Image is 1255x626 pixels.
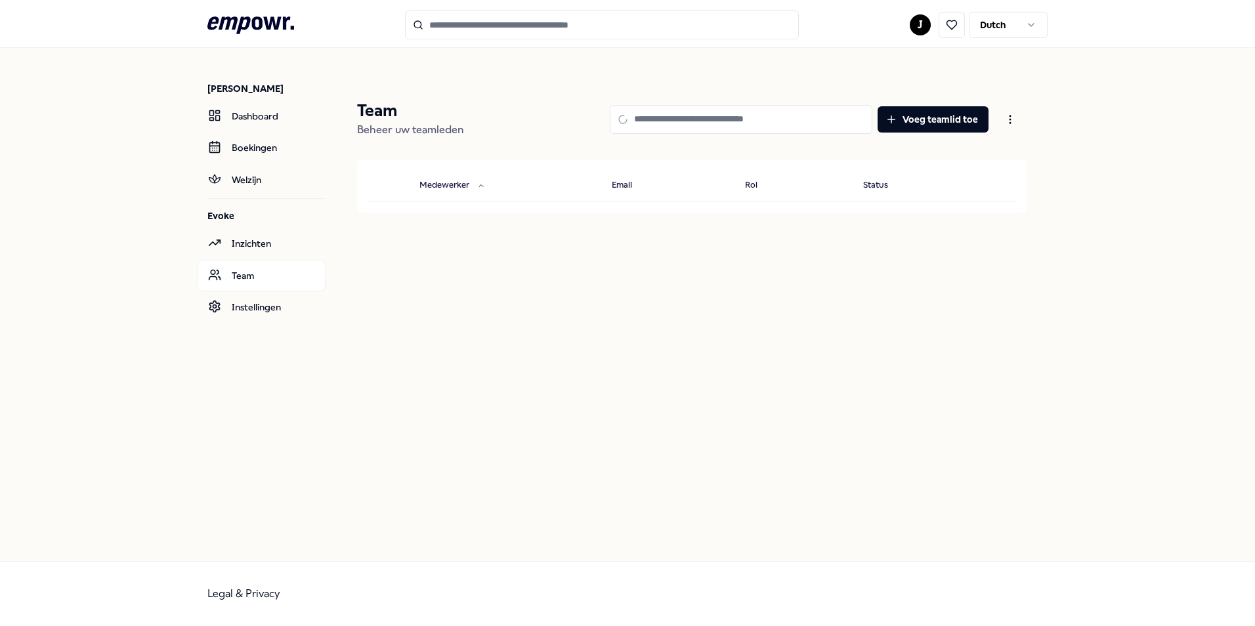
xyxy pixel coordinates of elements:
[734,173,784,199] button: Rol
[601,173,658,199] button: Email
[197,132,326,163] a: Boekingen
[409,173,496,199] button: Medewerker
[207,82,326,95] p: [PERSON_NAME]
[197,164,326,196] a: Welzijn
[878,106,989,133] button: Voeg teamlid toe
[910,14,931,35] button: J
[357,100,464,121] p: Team
[197,260,326,291] a: Team
[207,209,326,222] p: Evoke
[994,106,1027,133] button: Open menu
[853,173,914,199] button: Status
[197,228,326,259] a: Inzichten
[197,100,326,132] a: Dashboard
[207,587,280,600] a: Legal & Privacy
[405,10,799,39] input: Search for products, categories or subcategories
[357,123,464,136] span: Beheer uw teamleden
[197,291,326,323] a: Instellingen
